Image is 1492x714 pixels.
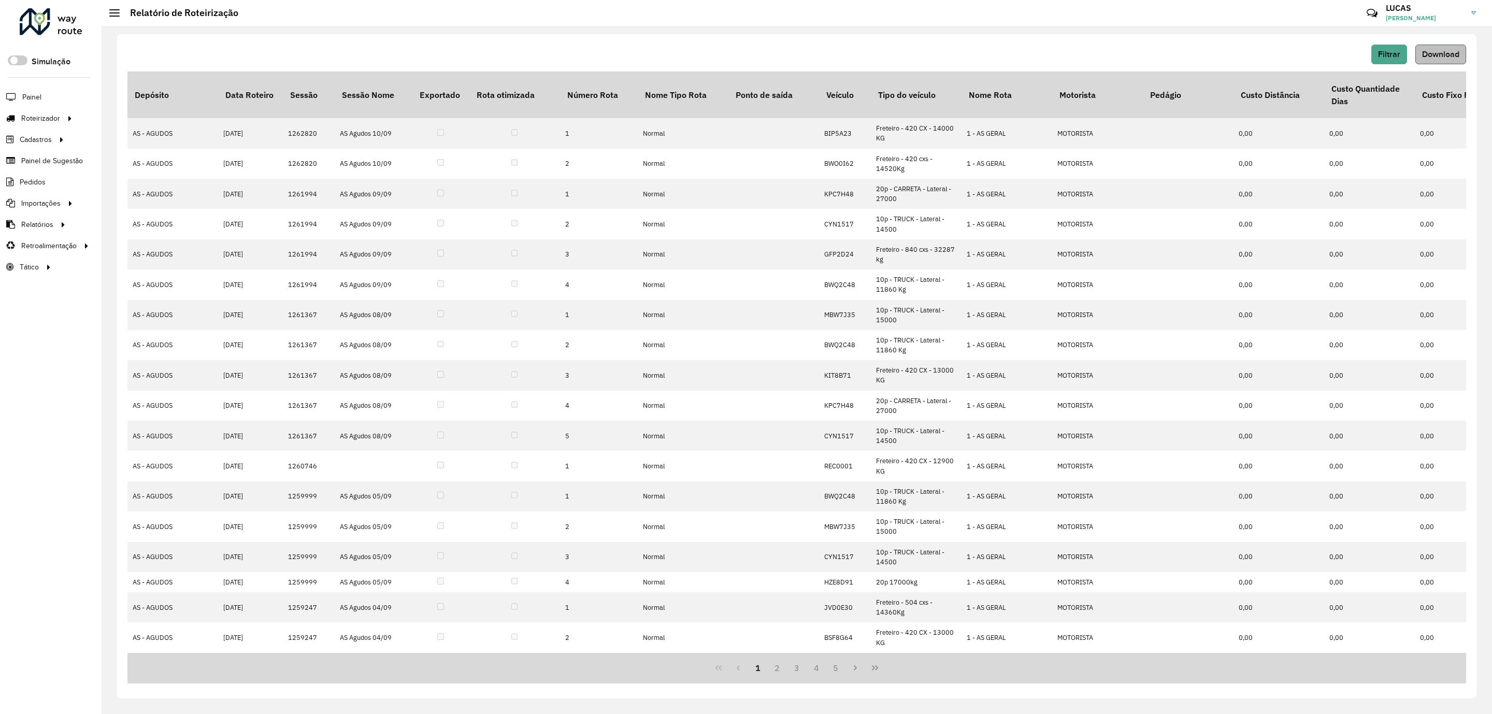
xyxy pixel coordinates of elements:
[127,72,218,118] th: Depósito
[127,269,218,299] td: AS - AGUDOS
[871,239,962,269] td: Freteiro - 840 cxs - 32287 kg
[283,511,335,541] td: 1259999
[819,209,871,239] td: CYN1517
[218,451,283,481] td: [DATE]
[1324,391,1415,421] td: 0,00
[962,72,1052,118] th: Nome Rota
[1233,421,1324,451] td: 0,00
[1386,3,1464,13] h3: LUCAS
[127,542,218,572] td: AS - AGUDOS
[1324,72,1415,118] th: Custo Quantidade Dias
[283,592,335,622] td: 1259247
[871,391,962,421] td: 20p - CARRETA - Lateral - 27000
[1052,592,1143,622] td: MOTORISTA
[1324,179,1415,209] td: 0,00
[335,421,412,451] td: AS Agudos 08/09
[127,118,218,148] td: AS - AGUDOS
[1371,45,1407,64] button: Filtrar
[560,179,638,209] td: 1
[335,209,412,239] td: AS Agudos 09/09
[871,622,962,652] td: Freteiro - 420 CX - 13000 KG
[1324,511,1415,541] td: 0,00
[283,72,335,118] th: Sessão
[469,72,560,118] th: Rota otimizada
[1052,572,1143,592] td: MOTORISTA
[819,511,871,541] td: MBW7J35
[1324,330,1415,360] td: 0,00
[1233,330,1324,360] td: 0,00
[1233,622,1324,652] td: 0,00
[871,481,962,511] td: 10p - TRUCK - Lateral - 11860 Kg
[560,72,638,118] th: Número Rota
[1324,542,1415,572] td: 0,00
[1324,451,1415,481] td: 0,00
[1233,451,1324,481] td: 0,00
[218,622,283,652] td: [DATE]
[335,300,412,330] td: AS Agudos 08/09
[819,269,871,299] td: BWQ2C48
[21,113,60,124] span: Roteirizador
[335,592,412,622] td: AS Agudos 04/09
[1324,360,1415,390] td: 0,00
[819,330,871,360] td: BWQ2C48
[127,511,218,541] td: AS - AGUDOS
[560,572,638,592] td: 4
[1233,72,1324,118] th: Custo Distância
[1378,50,1400,59] span: Filtrar
[335,572,412,592] td: AS Agudos 05/09
[335,653,412,683] td: AS Agudos 04/09
[871,330,962,360] td: 10p - TRUCK - Lateral - 11860 Kg
[1233,239,1324,269] td: 0,00
[871,592,962,622] td: Freteiro - 504 cxs - 14360Kg
[871,451,962,481] td: Freteiro - 420 CX - 12900 KG
[819,360,871,390] td: KIT8B71
[871,542,962,572] td: 10p - TRUCK - Lateral - 14500
[335,239,412,269] td: AS Agudos 09/09
[335,72,412,118] th: Sessão Nome
[218,72,283,118] th: Data Roteiro
[767,658,787,678] button: 2
[218,239,283,269] td: [DATE]
[1052,179,1143,209] td: MOTORISTA
[962,179,1052,209] td: 1 - AS GERAL
[638,269,728,299] td: Normal
[1233,572,1324,592] td: 0,00
[638,391,728,421] td: Normal
[218,572,283,592] td: [DATE]
[1233,118,1324,148] td: 0,00
[283,360,335,390] td: 1261367
[560,622,638,652] td: 2
[1052,300,1143,330] td: MOTORISTA
[560,511,638,541] td: 2
[638,572,728,592] td: Normal
[871,118,962,148] td: Freteiro - 420 CX - 14000 KG
[819,653,871,683] td: BIP5A23
[1324,622,1415,652] td: 0,00
[560,360,638,390] td: 3
[1052,269,1143,299] td: MOTORISTA
[283,542,335,572] td: 1259999
[560,239,638,269] td: 3
[819,481,871,511] td: BWQ2C48
[1052,209,1143,239] td: MOTORISTA
[218,118,283,148] td: [DATE]
[962,239,1052,269] td: 1 - AS GERAL
[1415,45,1466,64] button: Download
[1052,511,1143,541] td: MOTORISTA
[638,421,728,451] td: Normal
[218,269,283,299] td: [DATE]
[283,118,335,148] td: 1262820
[638,239,728,269] td: Normal
[1324,269,1415,299] td: 0,00
[819,149,871,179] td: BWO0I62
[871,572,962,592] td: 20p 17000kg
[1052,239,1143,269] td: MOTORISTA
[962,300,1052,330] td: 1 - AS GERAL
[127,330,218,360] td: AS - AGUDOS
[638,300,728,330] td: Normal
[1233,209,1324,239] td: 0,00
[638,118,728,148] td: Normal
[218,511,283,541] td: [DATE]
[819,300,871,330] td: MBW7J35
[283,330,335,360] td: 1261367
